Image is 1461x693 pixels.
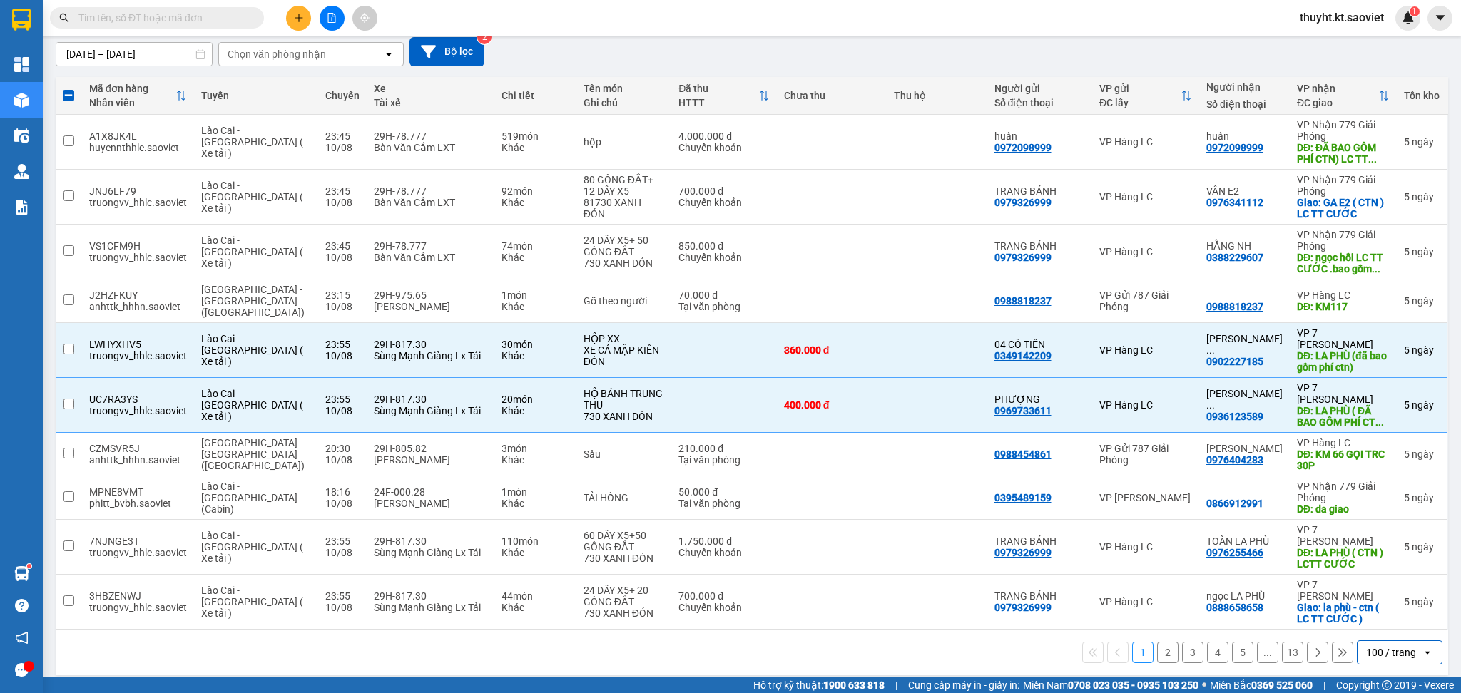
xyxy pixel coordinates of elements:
div: 10/08 [325,454,360,466]
th: Toggle SortBy [1092,77,1199,115]
div: DĐ: ĐÃ BAO GỒM PHÍ CTN) LC TT CƯỚC [1297,142,1390,165]
div: JNJ6LF79 [89,185,187,197]
span: ngày [1412,295,1434,307]
div: A1X8JK4L [89,130,187,142]
div: 0969733611 [994,405,1052,416]
div: VP Hàng LC [1099,399,1192,411]
div: 44 món [502,590,569,602]
div: Khác [502,142,569,153]
strong: 0369 525 060 [1251,679,1313,691]
span: ... [1368,153,1377,165]
div: TOÀN LA PHÙ [1206,535,1283,547]
div: 0979326999 [994,252,1052,263]
div: ĐC giao [1297,97,1378,108]
div: 3HBZENWJ [89,590,187,602]
div: 0988818237 [994,295,1052,307]
div: TẢI HỒNG [584,492,664,503]
div: Tại văn phòng [678,454,769,466]
div: anhttk_hhhn.saoviet [89,301,187,312]
div: VP gửi [1099,83,1181,94]
span: file-add [327,13,337,23]
div: 23:55 [325,394,360,405]
div: 730 XANH ĐÓN [584,553,664,564]
div: ĐC lấy [1099,97,1181,108]
th: Toggle SortBy [82,77,194,115]
span: ⚪️ [1202,682,1206,688]
div: 0972098999 [1206,142,1263,153]
div: Sùng Mạnh Giàng Lx Tải [374,547,487,558]
div: 04 CÔ TIÊN [994,339,1085,350]
div: 23:55 [325,339,360,350]
div: 0349142209 [994,350,1052,361]
div: 850.000 đ [678,240,769,252]
span: aim [360,13,370,23]
div: Khác [502,350,569,361]
span: Miền Bắc [1210,677,1313,693]
div: 0388229607 [1206,252,1263,263]
div: 0979326999 [994,602,1052,613]
div: XE CÁ MẬP KIÊN ĐÓN [584,344,664,367]
div: 730 XANH ĐÓN [584,607,664,619]
span: plus [294,13,304,23]
div: 0976341112 [1206,197,1263,208]
span: ngày [1412,541,1434,553]
div: 100 / trang [1366,645,1416,659]
div: huấn [994,130,1085,142]
div: truongvv_hhlc.saoviet [89,602,187,613]
div: 730 XANH DÓN [584,257,664,269]
span: Cung cấp máy in - giấy in: [908,677,1019,693]
div: VP 7 [PERSON_NAME] [1297,579,1390,602]
span: | [895,677,897,693]
span: Lào Cai - [GEOGRAPHIC_DATA] ( Xe tải ) [201,235,303,269]
span: ngày [1412,492,1434,503]
input: Tìm tên, số ĐT hoặc mã đơn [78,10,247,26]
div: VP Hàng LC [1099,191,1192,202]
div: VP Nhận 779 Giải Phóng [1297,174,1390,197]
div: 23:55 [325,590,360,602]
div: Chưa thu [784,90,880,101]
div: Người gửi [994,83,1085,94]
div: minh khang LP [1206,333,1283,356]
div: 0976404283 [1206,454,1263,466]
button: plus [286,6,311,31]
div: 0988454861 [994,448,1052,460]
div: 0972098999 [994,142,1052,153]
div: 24F-000.28 [374,486,487,498]
div: 7NJNGE3T [89,535,187,547]
div: TRANG BÁNH [994,535,1085,547]
div: Chi tiết [502,90,569,101]
div: 23:15 [325,289,360,301]
div: 0979326999 [994,547,1052,558]
div: 24 DÂY X5+ 20 GÔNG ĐẮT [584,585,664,607]
div: 29H-817.30 [374,590,487,602]
span: ... [1375,416,1384,428]
th: Toggle SortBy [671,77,776,115]
div: 10/08 [325,602,360,613]
div: Tài xế [374,97,487,108]
div: hộp [584,136,664,148]
div: Số điện thoại [1206,98,1283,110]
span: ngày [1412,344,1434,356]
th: Toggle SortBy [1290,77,1397,115]
div: Khác [502,454,569,466]
div: 81730 XANH ĐÓN [584,197,664,220]
div: truongvv_hhlc.saoviet [89,350,187,361]
div: 110 món [502,535,569,547]
span: ngày [1412,246,1434,257]
div: phitt_bvbh.saoviet [89,498,187,509]
span: search [59,13,69,23]
div: 29H-78.777 [374,130,487,142]
div: DĐ: LA PHÙ (đã bao gồm phí ctn) [1297,350,1390,373]
div: VP Nhận 779 Giải Phóng [1297,481,1390,503]
button: 4 [1207,642,1228,663]
div: TRANG BÁNH [994,185,1085,197]
div: 60 DÂY X5+50 GÔNG ĐẮT [584,530,664,553]
div: 29H-817.30 [374,535,487,547]
div: HẰNG NH [1206,240,1283,252]
div: TRANG BÁNH [994,240,1085,252]
div: DĐ: KM 66 GỌI TRC 30P [1297,448,1390,471]
div: VP 7 [PERSON_NAME] [1297,382,1390,405]
span: thuyht.kt.saoviet [1288,9,1395,26]
div: Ghi chú [584,97,664,108]
span: ngày [1412,448,1434,460]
